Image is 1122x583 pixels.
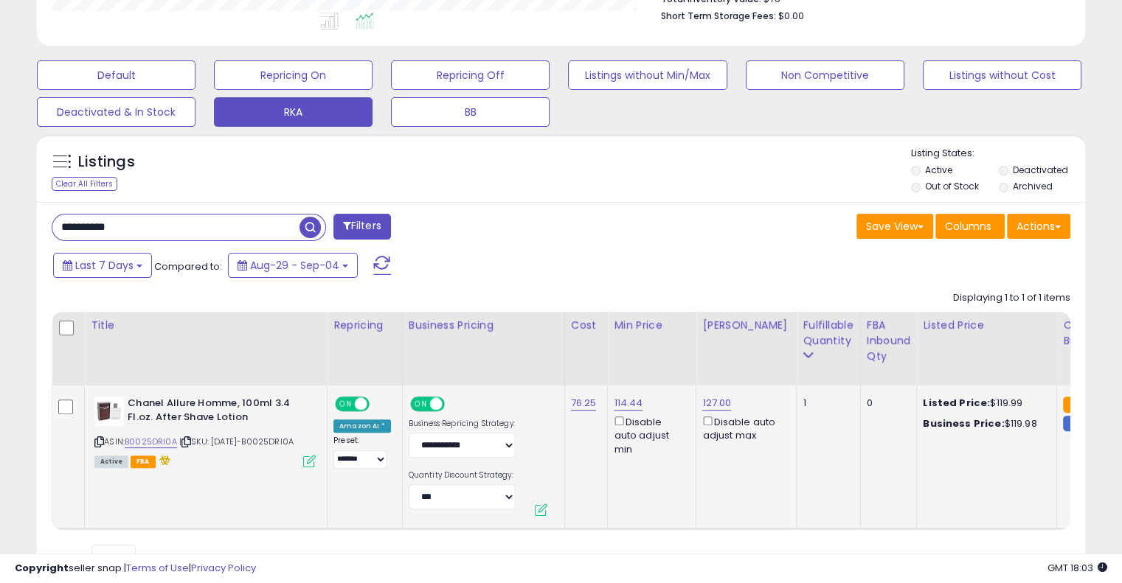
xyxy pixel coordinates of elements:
img: 31+NkRw9y3L._SL40_.jpg [94,397,124,426]
div: Disable auto adjust max [702,413,785,442]
button: RKA [214,97,373,127]
button: Listings without Cost [923,60,1081,90]
button: Listings without Min/Max [568,60,727,90]
a: Privacy Policy [191,561,256,575]
span: Last 7 Days [75,258,134,273]
span: OFF [367,398,391,411]
button: Save View [856,214,933,239]
label: Quantity Discount Strategy: [409,470,516,481]
button: BB [391,97,550,127]
div: Business Pricing [409,318,558,333]
div: Repricing [333,318,396,333]
div: Amazon AI * [333,419,391,433]
button: Last 7 Days [53,253,152,278]
span: All listings currently available for purchase on Amazon [94,455,128,468]
a: B0025DRI0A [125,436,177,448]
button: Repricing Off [391,60,550,90]
span: ON [412,398,430,411]
label: Deactivated [1012,164,1067,176]
div: Title [91,318,321,333]
span: Aug-29 - Sep-04 [250,258,339,273]
div: Disable auto adjust min [614,413,685,456]
div: $119.98 [923,417,1045,430]
div: FBA inbound Qty [867,318,911,364]
a: 76.25 [571,396,597,411]
small: FBM [1063,416,1092,431]
label: Archived [1012,180,1052,192]
span: OFF [442,398,465,411]
p: Listing States: [911,147,1085,161]
div: Displaying 1 to 1 of 1 items [953,291,1070,305]
span: Show: entries [63,550,169,564]
a: 114.44 [614,396,643,411]
strong: Copyright [15,561,69,575]
div: seller snap | | [15,562,256,576]
div: Min Price [614,318,690,333]
b: Chanel Allure Homme, 100ml 3.4 Fl.oz. After Shave Lotion [128,397,307,427]
div: Clear All Filters [52,177,117,191]
h5: Listings [78,152,135,172]
div: 1 [803,397,848,410]
label: Out of Stock [925,180,979,192]
span: $0.00 [778,9,804,23]
button: Columns [935,214,1005,239]
div: $119.99 [923,397,1045,410]
b: Short Term Storage Fees: [661,10,776,22]
div: Fulfillable Quantity [803,318,853,349]
a: 127.00 [702,396,731,411]
button: Filters [333,214,391,240]
span: FBA [131,455,156,468]
small: FBA [1063,397,1090,413]
b: Business Price: [923,416,1004,430]
button: Aug-29 - Sep-04 [228,253,358,278]
button: Default [37,60,195,90]
i: hazardous material [156,455,171,465]
label: Business Repricing Strategy: [409,419,516,429]
div: Listed Price [923,318,1050,333]
div: Preset: [333,436,391,469]
span: ON [336,398,355,411]
div: Cost [571,318,602,333]
button: Repricing On [214,60,373,90]
span: Columns [945,219,991,234]
label: Active [925,164,952,176]
button: Deactivated & In Stock [37,97,195,127]
div: 0 [867,397,906,410]
div: ASIN: [94,397,316,466]
a: Terms of Use [126,561,189,575]
button: Actions [1007,214,1070,239]
span: 2025-09-12 18:03 GMT [1047,561,1107,575]
div: [PERSON_NAME] [702,318,790,333]
button: Non Competitive [746,60,904,90]
b: Listed Price: [923,396,990,410]
span: Compared to: [154,259,222,273]
span: | SKU: [DATE]-B0025DRI0A [179,436,294,447]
